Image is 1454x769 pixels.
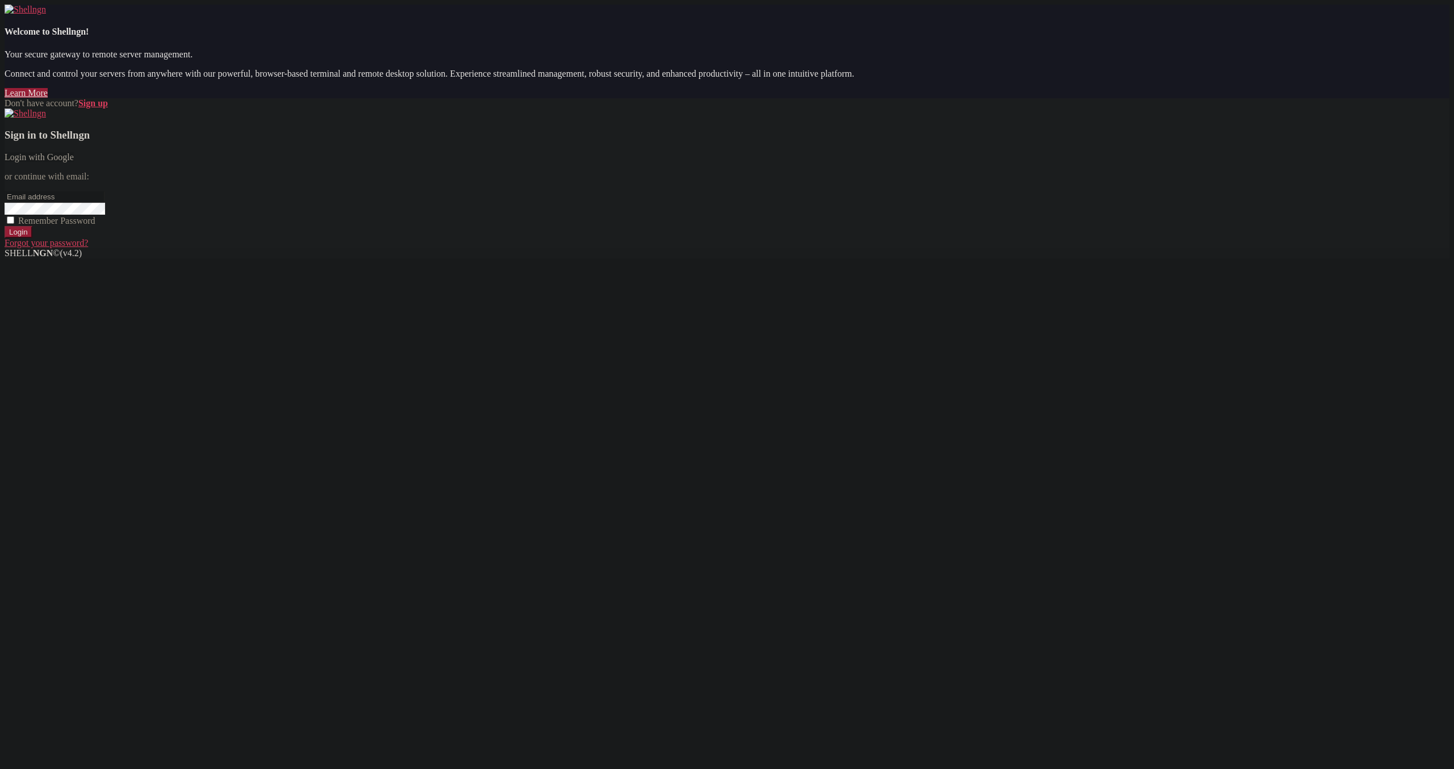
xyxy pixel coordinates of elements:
p: or continue with email: [5,172,1449,182]
a: Forgot your password? [5,238,88,248]
p: Your secure gateway to remote server management. [5,49,1449,60]
h3: Sign in to Shellngn [5,129,1449,141]
a: Learn More [5,88,48,98]
img: Shellngn [5,108,46,119]
span: Remember Password [18,216,95,225]
div: Don't have account? [5,98,1449,108]
b: NGN [33,248,53,258]
img: Shellngn [5,5,46,15]
span: 4.2.0 [60,248,82,258]
input: Remember Password [7,216,14,224]
p: Connect and control your servers from anywhere with our powerful, browser-based terminal and remo... [5,69,1449,79]
input: Email address [5,191,105,203]
span: SHELL © [5,248,82,258]
a: Sign up [78,98,108,108]
a: Login with Google [5,152,74,162]
input: Login [5,226,32,238]
h4: Welcome to Shellngn! [5,27,1449,37]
